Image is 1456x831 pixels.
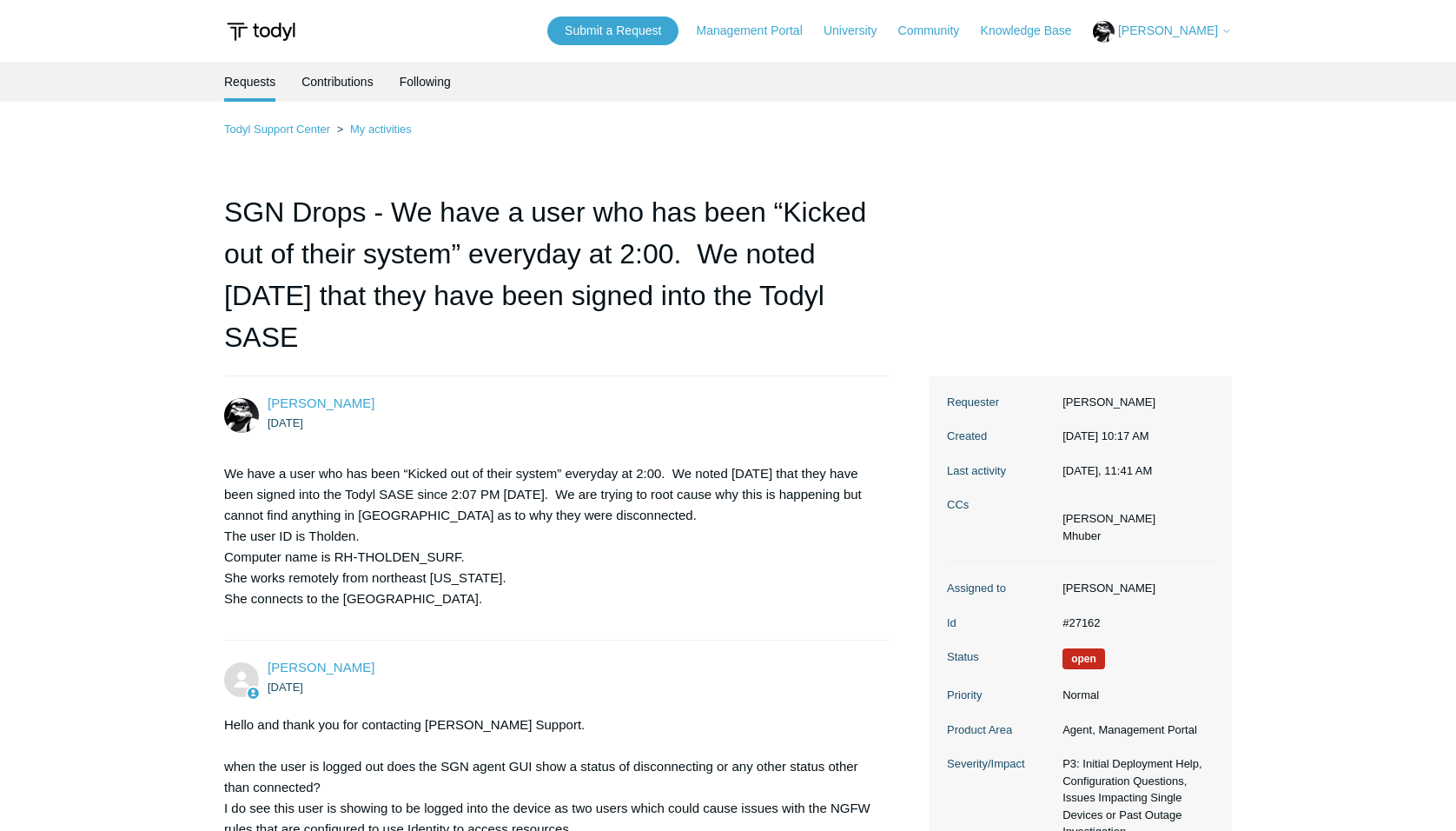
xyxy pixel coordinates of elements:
li: Mhuber [1062,528,1155,545]
a: Community [898,22,977,40]
span: We are working on a response for you [1062,648,1105,669]
dt: CCs [947,496,1054,514]
dd: [PERSON_NAME] [1054,394,1214,411]
a: Submit a Request [547,17,678,45]
time: 08/11/2025, 11:41 [1062,464,1152,477]
img: Todyl Support Center Help Center home page [224,16,298,48]
dd: Agent, Management Portal [1054,721,1214,739]
h1: SGN Drops - We have a user who has been “Kicked out of their system” everyday at 2:00. We noted [... [224,191,890,376]
dt: Product Area [947,721,1054,739]
time: 08/08/2025, 10:17 [1062,429,1148,442]
li: Requests [224,62,275,102]
a: Knowledge Base [981,22,1089,40]
dt: Id [947,615,1054,632]
button: [PERSON_NAME] [1093,21,1232,43]
time: 08/08/2025, 10:31 [268,681,303,694]
dt: Requester [947,394,1054,411]
dt: Priority [947,687,1054,704]
time: 08/08/2025, 10:17 [268,416,303,429]
a: [PERSON_NAME] [268,396,374,410]
li: My activities [334,123,412,136]
dd: [PERSON_NAME] [1054,580,1214,597]
p: We have a user who has been “Kicked out of their system” everyday at 2:00. We noted [DATE] that t... [224,463,872,609]
dt: Assigned to [947,580,1054,597]
dt: Last activity [947,462,1054,480]
dt: Status [947,648,1054,666]
dt: Severity/Impact [947,755,1054,773]
li: Todyl Support Center [224,123,334,136]
a: My activities [350,123,412,136]
dt: Created [947,428,1054,445]
a: Following [400,62,451,102]
dd: Normal [1054,687,1214,704]
a: University [824,22,894,40]
a: Management Portal [697,22,820,40]
span: [PERSON_NAME] [1118,23,1218,37]
dd: #27162 [1054,615,1214,632]
a: Contributions [301,62,374,102]
a: [PERSON_NAME] [268,660,374,675]
li: Mike Huber [1062,510,1155,528]
span: Kris Haire [268,660,374,675]
span: Michael Priddy [268,396,374,410]
a: Todyl Support Center [224,123,330,136]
